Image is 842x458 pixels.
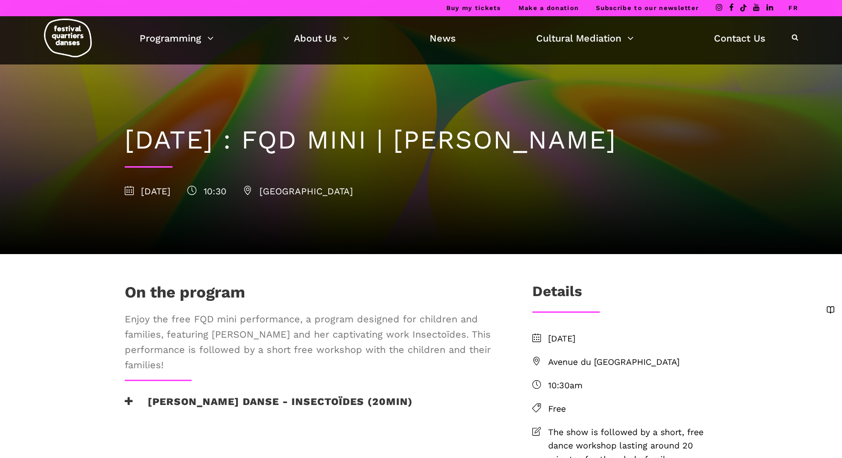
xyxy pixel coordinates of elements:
[788,4,798,11] a: FR
[548,355,717,369] span: Avenue du [GEOGRAPHIC_DATA]
[140,30,214,46] a: Programming
[125,395,413,419] h3: [PERSON_NAME] Danse - Insectoïdes (20min)
[430,30,456,46] a: News
[532,283,582,307] h3: Details
[187,186,227,197] span: 10:30
[548,402,717,416] span: Free
[548,379,717,393] span: 10:30am
[44,19,92,57] img: logo-fqd-med
[518,4,579,11] a: Make a donation
[125,283,245,307] h1: On the program
[243,186,353,197] span: [GEOGRAPHIC_DATA]
[714,30,766,46] a: Contact Us
[125,311,501,373] span: Enjoy the free FQD mini performance, a program designed for children and families, featuring [PER...
[596,4,699,11] a: Subscribe to our newsletter
[294,30,349,46] a: About Us
[446,4,501,11] a: Buy my tickets
[536,30,634,46] a: Cultural Mediation
[548,332,717,346] span: [DATE]
[125,125,717,156] h1: [DATE] : FQD MINI | [PERSON_NAME]
[125,186,171,197] span: [DATE]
